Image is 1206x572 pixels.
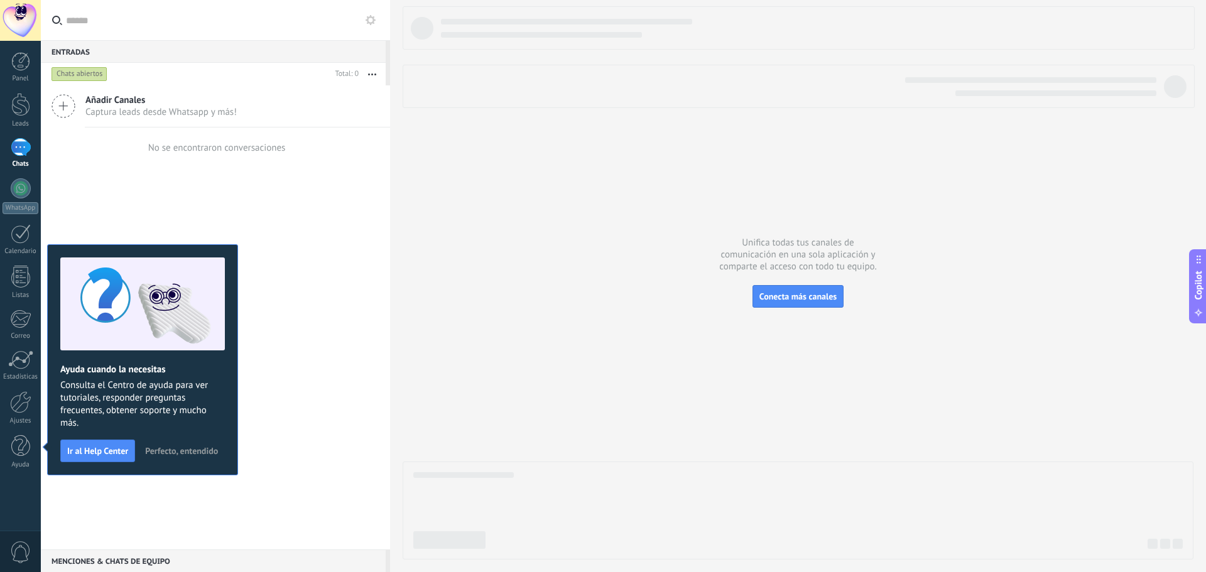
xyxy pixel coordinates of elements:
[52,67,107,82] div: Chats abiertos
[60,440,135,462] button: Ir al Help Center
[3,417,39,425] div: Ajustes
[3,120,39,128] div: Leads
[85,106,237,118] span: Captura leads desde Whatsapp y más!
[3,160,39,168] div: Chats
[3,202,38,214] div: WhatsApp
[3,373,39,381] div: Estadísticas
[759,291,837,302] span: Conecta más canales
[3,332,39,340] div: Correo
[330,68,359,80] div: Total: 0
[148,142,286,154] div: No se encontraron conversaciones
[1192,271,1205,299] span: Copilot
[41,40,386,63] div: Entradas
[3,247,39,256] div: Calendario
[139,441,224,460] button: Perfecto, entendido
[3,461,39,469] div: Ayuda
[85,94,237,106] span: Añadir Canales
[60,364,225,375] h2: Ayuda cuando la necesitas
[3,75,39,83] div: Panel
[67,446,128,455] span: Ir al Help Center
[752,285,844,308] button: Conecta más canales
[3,291,39,299] div: Listas
[60,379,225,429] span: Consulta el Centro de ayuda para ver tutoriales, responder preguntas frecuentes, obtener soporte ...
[41,549,386,572] div: Menciones & Chats de equipo
[145,446,218,455] span: Perfecto, entendido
